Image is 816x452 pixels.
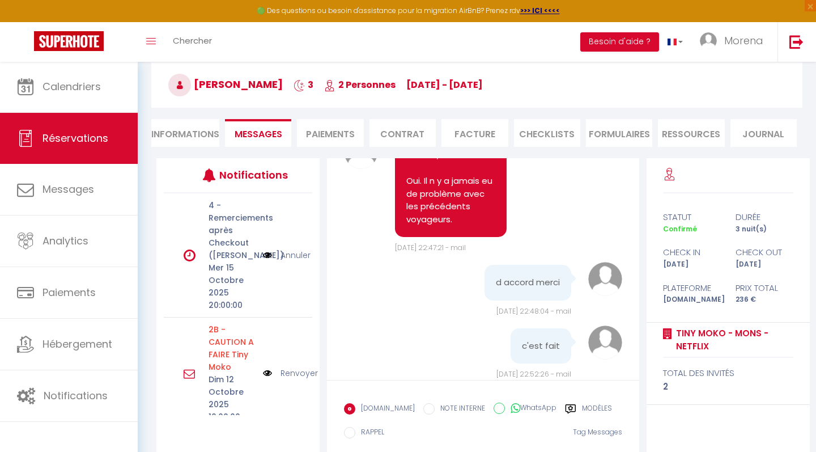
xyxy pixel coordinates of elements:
span: Chercher [173,35,212,47]
pre: c'est fait [522,340,560,353]
h3: Notifications [219,162,281,188]
button: Besoin d'aide ? [580,32,659,52]
div: [DATE] [656,259,728,270]
img: NO IMAGE [263,249,272,261]
p: Dim 12 Octobre 2025 10:00:00 [209,373,256,423]
label: RAPPEL [355,427,384,440]
label: WhatsApp [505,403,556,415]
img: avatar.png [588,262,622,296]
li: FORMULAIRES [586,119,652,147]
span: Réservations [42,131,108,145]
pre: Bonsoir, Oui. Il n y a jamais eu de problème avec les précédents voyageurs. [406,149,495,226]
img: avatar.png [588,326,622,360]
a: >>> ICI <<<< [520,6,560,15]
li: Informations [151,119,219,147]
p: Motif d'échec d'envoi [209,323,256,373]
div: 2 [663,380,794,394]
p: Mer 15 Octobre 2025 20:00:00 [209,261,256,311]
li: CHECKLISTS [514,119,580,147]
div: 236 € [728,294,801,305]
div: [DOMAIN_NAME] [656,294,728,305]
li: Contrat [369,119,436,147]
label: Modèles [582,403,612,417]
span: [DATE] - [DATE] [406,78,483,91]
div: statut [656,210,728,224]
p: 4 - Remerciements après Checkout ([PERSON_NAME]) [209,199,256,261]
li: Paiements [297,119,363,147]
span: Notifications [44,388,108,403]
span: Messages [42,182,94,196]
div: Prix total [728,281,801,295]
span: Hébergement [42,337,112,351]
span: [PERSON_NAME] [168,77,283,91]
span: Morena [724,33,763,48]
div: total des invités [663,366,794,380]
span: 3 [294,78,313,91]
span: 2 Personnes [324,78,396,91]
div: 3 nuit(s) [728,224,801,235]
div: check out [728,246,801,259]
span: Calendriers [42,79,101,94]
label: NOTE INTERNE [435,403,485,416]
img: NO IMAGE [263,367,272,379]
img: ... [700,32,717,49]
pre: d accord merci [496,276,560,289]
img: logout [789,35,804,49]
label: [DOMAIN_NAME] [355,403,415,416]
span: Messages [235,128,282,141]
a: Tiny Moko - Mons - Netflix [672,327,794,353]
span: [DATE] 22:52:26 - mail [496,369,571,379]
span: Confirmé [663,224,697,234]
div: [DATE] [728,259,801,270]
li: Facture [441,119,508,147]
span: Analytics [42,234,88,248]
span: [DATE] 22:47:21 - mail [395,243,466,252]
span: Paiements [42,285,96,299]
img: Super Booking [34,31,104,51]
a: Renvoyer [280,367,318,379]
span: [DATE] 22:48:04 - mail [496,306,571,316]
li: Journal [730,119,797,147]
li: Ressources [658,119,724,147]
div: durée [728,210,801,224]
div: check in [656,246,728,259]
a: ... Morena [691,22,777,62]
span: Tag Messages [573,427,622,437]
a: Annuler [280,249,311,261]
div: Plateforme [656,281,728,295]
a: Chercher [164,22,220,62]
